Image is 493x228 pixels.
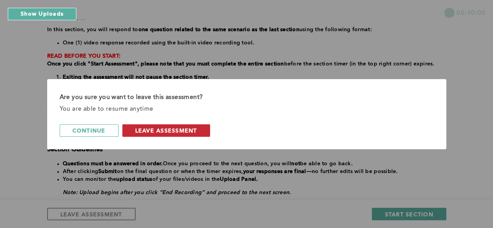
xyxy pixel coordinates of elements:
[60,92,434,103] div: Are you sure you want to leave this assessment?
[60,103,434,115] div: You are able to resume anytime
[60,124,118,137] button: continue
[8,8,76,20] button: Show Uploads
[135,127,197,134] span: leave assessment
[72,127,106,134] span: continue
[122,124,210,137] button: leave assessment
